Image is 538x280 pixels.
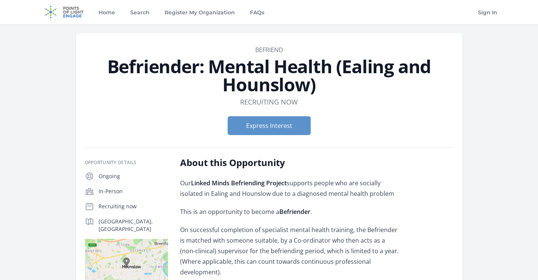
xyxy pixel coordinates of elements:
dd: Recruiting now [240,97,298,107]
p: In-Person [99,188,168,195]
button: Express Interest [228,116,311,135]
span: On successful completion of specialist mental health training, the Befriender is matched with som... [180,226,399,276]
h1: Befriender: Mental Health (Ealing and Hounslow) [85,57,453,94]
p: Recruiting now [99,203,168,210]
span: This is an opportunity to become a . [180,208,312,216]
p: Ongoing [99,172,168,180]
p: [GEOGRAPHIC_DATA], [GEOGRAPHIC_DATA] [99,218,168,233]
a: BEfriend [255,46,283,54]
h2: About this Opportunity [180,157,401,169]
strong: Linked Minds Befriending Project [191,179,287,187]
h3: Opportunity Details [85,160,168,166]
strong: Befriender [279,208,310,216]
span: Our supports people who are socially isolated in Ealing and Hounslow due to a diagnosed mental he... [180,179,394,198]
